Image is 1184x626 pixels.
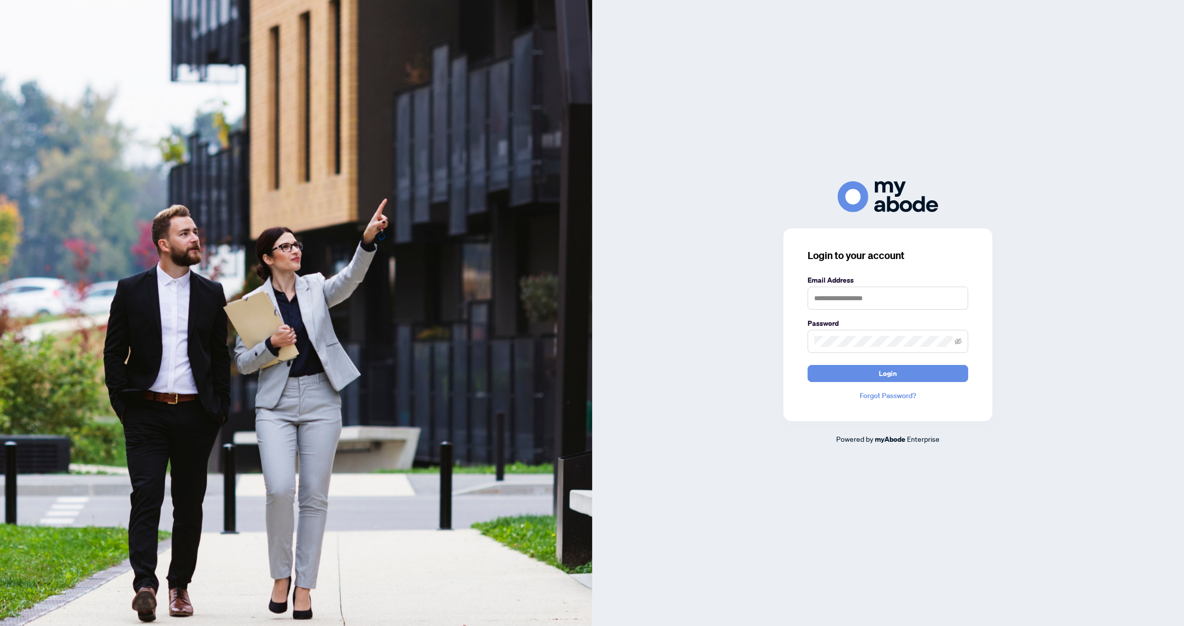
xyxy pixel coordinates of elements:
label: Password [808,318,968,329]
span: Enterprise [907,434,940,443]
label: Email Address [808,275,968,286]
h3: Login to your account [808,248,968,263]
span: eye-invisible [955,338,962,345]
button: Login [808,365,968,382]
span: Powered by [836,434,873,443]
img: ma-logo [838,181,938,212]
a: Forgot Password? [808,390,968,401]
a: myAbode [875,434,905,445]
span: Login [879,365,897,382]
